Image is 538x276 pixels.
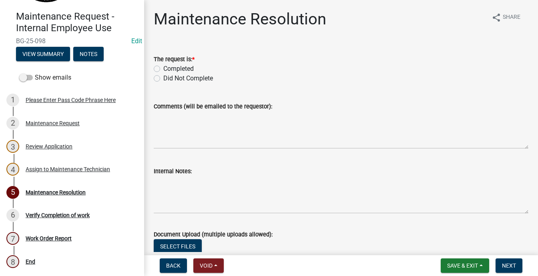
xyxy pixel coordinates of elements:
span: Share [503,13,520,22]
span: Back [166,262,181,269]
button: Notes [73,47,104,61]
wm-modal-confirm: Summary [16,51,70,58]
div: 2 [6,117,19,130]
div: Work Order Report [26,236,72,241]
div: Verify Completion of work [26,212,90,218]
wm-modal-confirm: Notes [73,51,104,58]
div: End [26,259,35,264]
label: Comments (will be emailed to the requestor): [154,104,272,110]
h4: Maintenance Request - Internal Employee Use [16,11,138,34]
div: 5 [6,186,19,199]
div: 6 [6,209,19,222]
div: 3 [6,140,19,153]
div: Assign to Maintenance Technician [26,166,110,172]
label: The request is: [154,57,195,62]
a: Edit [131,37,142,45]
div: Please Enter Pass Code Phrase Here [26,97,116,103]
button: Back [160,258,187,273]
div: 4 [6,163,19,176]
i: share [492,13,501,22]
label: Show emails [19,73,71,82]
button: shareShare [485,10,527,25]
span: BG-25-098 [16,37,128,45]
div: Review Application [26,144,72,149]
button: View Summary [16,47,70,61]
h1: Maintenance Resolution [154,10,326,29]
div: 8 [6,255,19,268]
div: 1 [6,94,19,106]
label: Document Upload (multiple uploads allowed): [154,232,273,238]
wm-modal-confirm: Edit Application Number [131,37,142,45]
div: Maintenance Resolution [26,190,86,195]
div: Maintenance Request [26,120,80,126]
label: Did Not Complete [163,74,213,83]
button: Void [193,258,224,273]
label: Completed [163,64,194,74]
span: Save & Exit [447,262,478,269]
button: Next [496,258,522,273]
span: Next [502,262,516,269]
label: Internal Notes: [154,169,192,174]
div: 7 [6,232,19,245]
span: Void [200,262,213,269]
button: Save & Exit [441,258,489,273]
button: Select files [154,239,202,254]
